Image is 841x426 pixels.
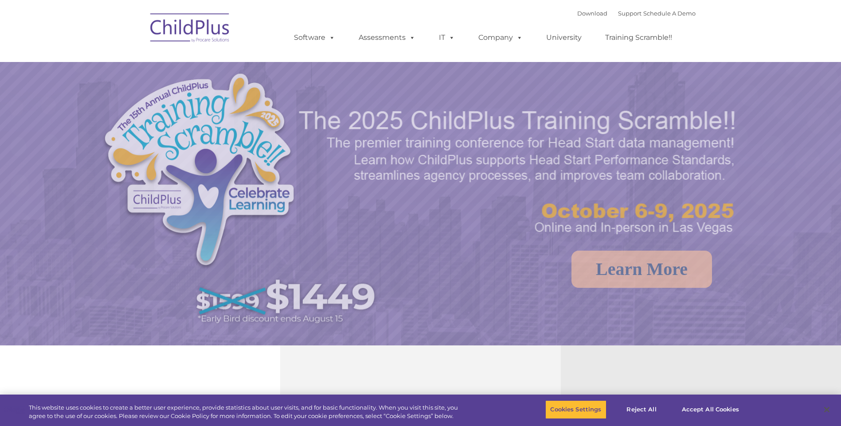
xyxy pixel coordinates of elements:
[577,10,607,17] a: Download
[618,10,642,17] a: Support
[614,400,669,419] button: Reject All
[29,403,462,421] div: This website uses cookies to create a better user experience, provide statistics about user visit...
[545,400,606,419] button: Cookies Settings
[677,400,744,419] button: Accept All Cookies
[596,29,681,46] a: Training Scramble!!
[469,29,532,46] a: Company
[577,10,696,17] font: |
[571,251,712,288] a: Learn More
[285,29,344,46] a: Software
[350,29,424,46] a: Assessments
[643,10,696,17] a: Schedule A Demo
[430,29,464,46] a: IT
[537,29,591,46] a: University
[817,400,837,419] button: Close
[146,7,235,51] img: ChildPlus by Procare Solutions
